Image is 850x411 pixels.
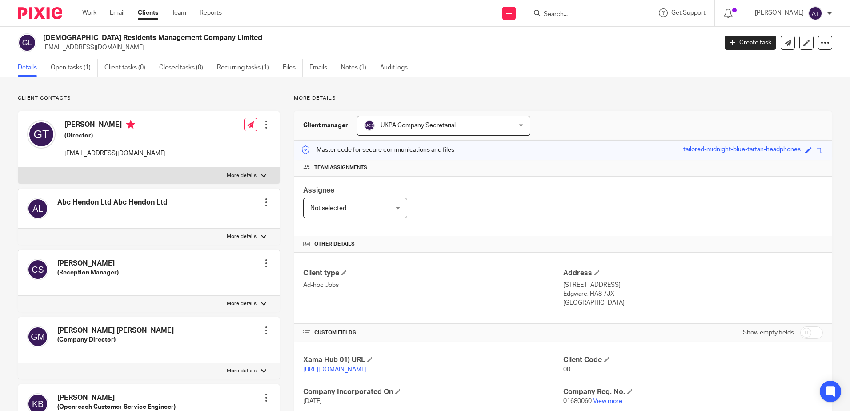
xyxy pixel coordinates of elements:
[563,281,823,290] p: [STREET_ADDRESS]
[314,164,367,171] span: Team assignments
[227,233,257,240] p: More details
[43,33,577,43] h2: [DEMOGRAPHIC_DATA] Residents Management Company Limited
[227,367,257,375] p: More details
[64,149,166,158] p: [EMAIL_ADDRESS][DOMAIN_NAME]
[755,8,804,17] p: [PERSON_NAME]
[563,269,823,278] h4: Address
[27,120,56,149] img: svg%3E
[671,10,706,16] span: Get Support
[563,387,823,397] h4: Company Reg. No.
[364,120,375,131] img: svg%3E
[57,268,119,277] h5: (Reception Manager)
[57,335,174,344] h5: (Company Director)
[138,8,158,17] a: Clients
[27,259,48,280] img: svg%3E
[725,36,776,50] a: Create task
[303,355,563,365] h4: Xama Hub 01) URL
[301,145,454,154] p: Master code for secure communications and files
[563,298,823,307] p: [GEOGRAPHIC_DATA]
[563,355,823,365] h4: Client Code
[303,367,367,373] a: [URL][DOMAIN_NAME]
[563,367,570,373] span: 00
[808,6,822,20] img: svg%3E
[563,398,592,404] span: 01680060
[283,59,303,77] a: Files
[159,59,210,77] a: Closed tasks (0)
[57,259,119,268] h4: [PERSON_NAME]
[51,59,98,77] a: Open tasks (1)
[217,59,276,77] a: Recurring tasks (1)
[303,329,563,336] h4: CUSTOM FIELDS
[303,187,334,194] span: Assignee
[43,43,711,52] p: [EMAIL_ADDRESS][DOMAIN_NAME]
[27,198,48,219] img: svg%3E
[381,122,456,129] span: UKPA Company Secretarial
[27,326,48,347] img: svg%3E
[110,8,124,17] a: Email
[57,393,176,403] h4: [PERSON_NAME]
[303,269,563,278] h4: Client type
[227,300,257,307] p: More details
[64,131,166,140] h5: (Director)
[743,328,794,337] label: Show empty fields
[294,95,832,102] p: More details
[18,33,36,52] img: svg%3E
[309,59,334,77] a: Emails
[303,398,322,404] span: [DATE]
[341,59,373,77] a: Notes (1)
[57,326,174,335] h4: [PERSON_NAME] [PERSON_NAME]
[57,198,168,207] h4: Abc Hendon Ltd Abc Hendon Ltd
[303,387,563,397] h4: Company Incorporated On
[593,398,622,404] a: View more
[227,172,257,179] p: More details
[126,120,135,129] i: Primary
[200,8,222,17] a: Reports
[18,7,62,19] img: Pixie
[18,95,280,102] p: Client contacts
[303,121,348,130] h3: Client manager
[380,59,414,77] a: Audit logs
[563,290,823,298] p: Edgware, HA8 7JX
[64,120,166,131] h4: [PERSON_NAME]
[82,8,96,17] a: Work
[310,205,346,211] span: Not selected
[303,281,563,290] p: Ad-hoc Jobs
[104,59,152,77] a: Client tasks (0)
[543,11,623,19] input: Search
[172,8,186,17] a: Team
[18,59,44,77] a: Details
[683,145,801,155] div: tailored-midnight-blue-tartan-headphones
[314,241,355,248] span: Other details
